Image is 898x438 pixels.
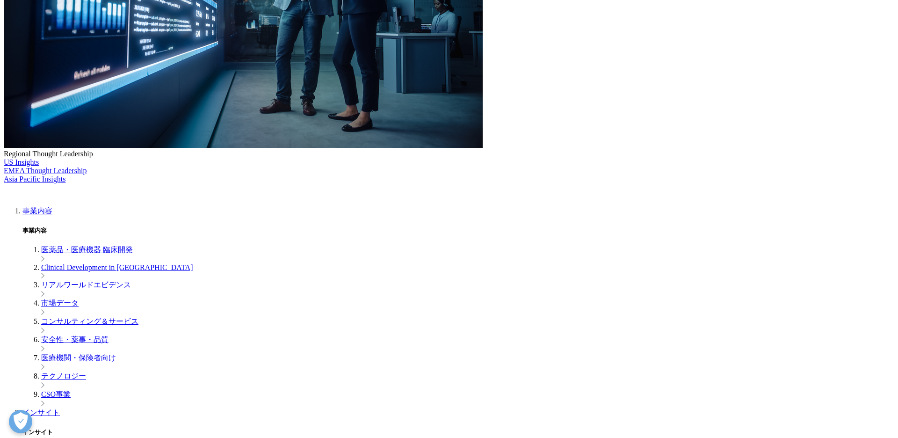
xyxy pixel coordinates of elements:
[41,336,109,343] a: 安全性・薬事・品質
[41,372,86,380] a: テクノロジー
[41,246,133,254] a: 医薬品・医療機器 臨床開発
[41,317,138,325] a: コンサルティング＆サービス
[4,175,65,183] a: Asia Pacific Insights
[22,226,894,235] h5: 事業内容
[41,354,116,362] a: 医療機関・保険者向け
[9,410,32,433] button: 優先設定センターを開く
[4,150,894,158] div: Regional Thought Leadership
[41,281,131,289] a: リアルワールドエビデンス
[41,390,71,398] a: CSO事業
[22,409,60,416] a: インサイト
[4,158,39,166] a: US Insights
[41,299,79,307] a: 市場データ
[22,428,894,437] h5: インサイト
[41,263,193,271] a: Clinical Development in [GEOGRAPHIC_DATA]
[4,167,87,175] a: EMEA Thought Leadership
[22,207,52,215] a: 事業内容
